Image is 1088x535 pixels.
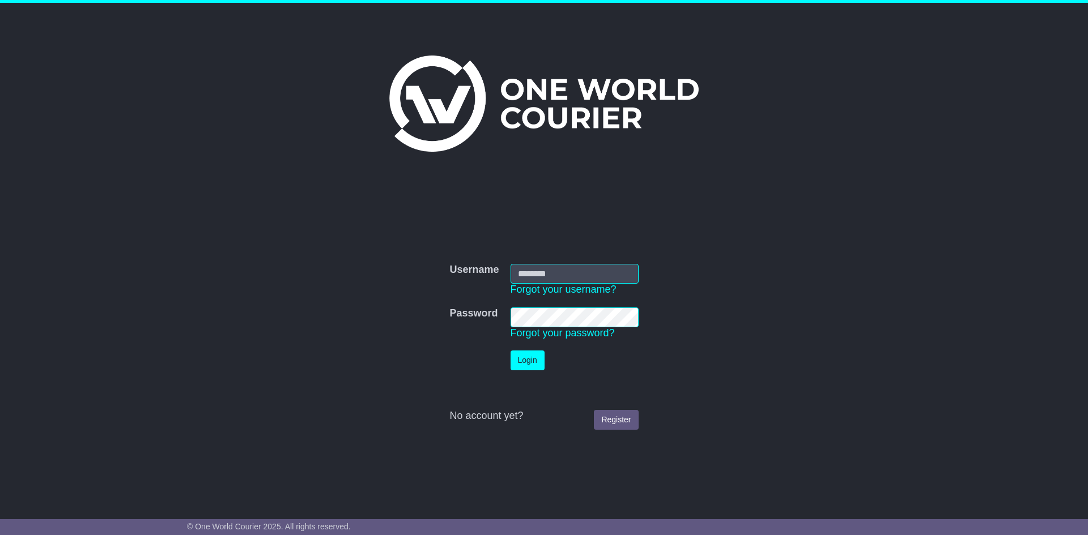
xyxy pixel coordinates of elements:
label: Username [449,264,499,276]
div: No account yet? [449,410,638,422]
button: Login [511,350,545,370]
a: Forgot your username? [511,284,617,295]
a: Register [594,410,638,430]
label: Password [449,307,498,320]
span: © One World Courier 2025. All rights reserved. [187,522,351,531]
a: Forgot your password? [511,327,615,339]
img: One World [389,55,699,152]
